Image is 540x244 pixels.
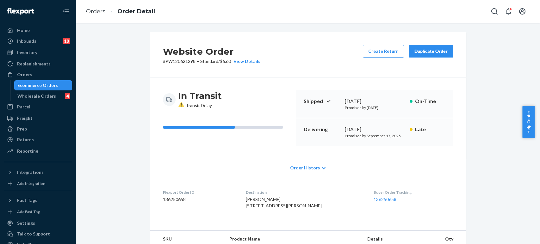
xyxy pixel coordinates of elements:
button: Duplicate Order [409,45,453,58]
div: Inventory [17,49,37,56]
p: Shipped [304,98,340,105]
a: Replenishments [4,59,72,69]
a: Home [4,25,72,35]
a: Wholesale Orders4 [14,91,72,101]
button: Open notifications [502,5,515,18]
div: [DATE] [345,126,405,133]
dd: 136250658 [163,196,236,203]
div: Wholesale Orders [17,93,56,99]
div: Orders [17,71,32,78]
div: Ecommerce Orders [17,82,58,88]
p: # PW120621298 / $6.60 [163,58,260,64]
span: [PERSON_NAME] [STREET_ADDRESS][PERSON_NAME] [246,197,322,208]
div: [DATE] [345,98,405,105]
div: Reporting [17,148,38,154]
a: Add Integration [4,180,72,187]
iframe: Opens a widget where you can chat to one of our agents [500,225,534,241]
div: Home [17,27,30,34]
a: Add Fast Tag [4,208,72,216]
div: Integrations [17,169,44,175]
div: Talk to Support [17,231,50,237]
a: Inventory [4,47,72,58]
a: Parcel [4,102,72,112]
button: Fast Tags [4,195,72,205]
div: Duplicate Order [414,48,448,54]
div: Add Fast Tag [17,209,40,214]
div: Add Integration [17,181,45,186]
p: On-Time [415,98,446,105]
a: Settings [4,218,72,228]
p: Promised by [DATE] [345,105,405,110]
a: Orders [86,8,105,15]
a: Orders [4,70,72,80]
a: Order Detail [117,8,155,15]
button: Create Return [363,45,404,58]
p: Promised by September 17, 2025 [345,133,405,138]
dt: Destination [246,190,363,195]
p: Delivering [304,126,340,133]
div: Prep [17,126,27,132]
button: Talk to Support [4,229,72,239]
div: Parcel [17,104,30,110]
h2: Website Order [163,45,260,58]
div: Returns [17,137,34,143]
a: Ecommerce Orders [14,80,72,90]
span: • [197,58,199,64]
h3: In Transit [178,90,222,101]
a: Reporting [4,146,72,156]
a: Returns [4,135,72,145]
a: Inbounds18 [4,36,72,46]
a: 136250658 [374,197,396,202]
span: Transit Delay [178,103,212,108]
div: Settings [17,220,35,226]
span: Order History [290,165,320,171]
a: Freight [4,113,72,123]
div: Replenishments [17,61,51,67]
button: Close Navigation [59,5,72,18]
button: Help Center [522,106,535,138]
button: View Details [231,58,260,64]
button: Open account menu [516,5,529,18]
div: Freight [17,115,33,121]
div: Inbounds [17,38,36,44]
div: 18 [63,38,70,44]
ol: breadcrumbs [81,2,160,21]
dt: Buyer Order Tracking [374,190,453,195]
dt: Flexport Order ID [163,190,236,195]
a: Prep [4,124,72,134]
button: Integrations [4,167,72,177]
p: Late [415,126,446,133]
img: Flexport logo [7,8,34,15]
button: Open Search Box [488,5,501,18]
div: 4 [65,93,70,99]
span: Standard [200,58,218,64]
div: Fast Tags [17,197,37,204]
